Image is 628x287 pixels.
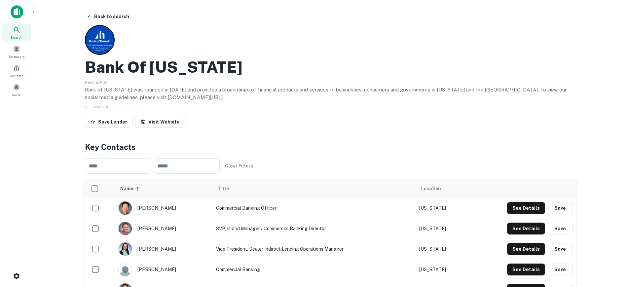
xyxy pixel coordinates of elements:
a: Visit Website [135,116,185,128]
td: [US_STATE] [416,239,466,259]
button: See Details [507,202,545,214]
a: Saved [2,81,31,99]
td: Vice President, Dealer Indirect Lending Operations Manager [213,239,416,259]
button: See Details [507,223,545,234]
span: Name [120,185,142,193]
button: Save [548,223,573,234]
td: [US_STATE] [416,198,466,218]
span: Title [218,185,238,193]
td: SVP, Island Manager / Commercial Banking Director [213,218,416,239]
span: Saved [12,92,21,97]
span: Search [11,35,22,40]
button: Clear Filters [222,160,256,172]
th: Location [416,179,466,198]
button: Back to search [84,11,132,22]
button: Save [548,202,573,214]
img: capitalize-icon.png [11,5,23,18]
img: 1516524543944 [119,201,132,215]
span: Description [85,80,107,85]
div: [PERSON_NAME] [118,263,209,276]
span: Borrowers [9,54,24,59]
a: Search [2,23,31,41]
img: 9c8pery4andzj6ohjkjp54ma2 [119,263,132,276]
span: Location [421,185,441,193]
td: Commercial Banking [213,259,416,280]
img: 1539899561117 [119,222,132,235]
div: [PERSON_NAME] [118,242,209,256]
a: Borrowers [2,43,31,60]
img: 1563032043411 [119,242,132,256]
h4: Key Contacts [85,141,576,153]
th: Name [115,179,212,198]
button: Save [548,264,573,275]
div: [PERSON_NAME] [118,201,209,215]
button: Save [548,243,573,255]
span: SHOW MORE [85,105,109,109]
td: [US_STATE] [416,218,466,239]
button: See Details [507,243,545,255]
td: Commercial Banking Officer [213,198,416,218]
button: Save Lender [85,116,132,128]
iframe: Chat Widget [595,234,628,266]
button: See Details [507,264,545,275]
div: [PERSON_NAME] [118,222,209,235]
h2: Bank Of [US_STATE] [85,57,242,77]
a: Contacts [2,62,31,80]
p: Bank of [US_STATE] was founded in [DATE] and provides a broad range of financial products and ser... [85,86,576,101]
span: Contacts [10,73,23,78]
td: [US_STATE] [416,259,466,280]
th: Title [213,179,416,198]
